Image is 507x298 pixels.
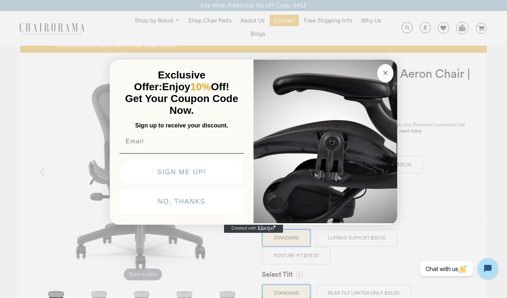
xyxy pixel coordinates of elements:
span: 10% [190,81,211,92]
button: NO, THANKS [119,189,244,214]
img: 92d77583-a095-41f6-84e7-858462e0427a.jpeg [253,58,397,223]
img: underline [119,153,244,154]
span: Enjoy Off! [162,81,229,92]
span: Sign up to receive your discount. [135,122,228,129]
input: Email [119,134,244,149]
a: Created with Klaviyo - opens in a new tab [224,224,283,233]
span: Exclusive Offer: [134,69,206,92]
span: Get Your Coupon Code Now. [125,93,238,116]
button: SIGN ME UP! [121,160,242,184]
button: Close dialog [377,64,394,83]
